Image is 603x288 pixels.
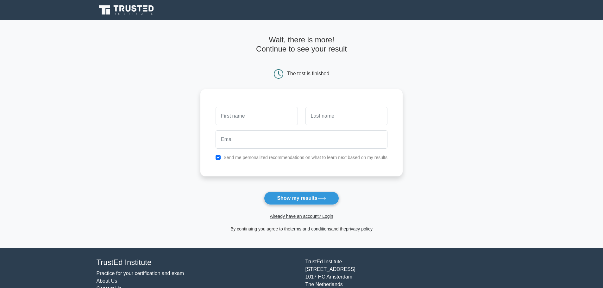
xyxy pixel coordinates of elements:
h4: TrustEd Institute [97,258,298,267]
a: terms and conditions [290,226,331,231]
a: Already have an account? Login [270,214,333,219]
a: Practice for your certification and exam [97,271,184,276]
label: Send me personalized recommendations on what to learn next based on my results [223,155,387,160]
button: Show my results [264,192,339,205]
input: First name [216,107,298,125]
input: Email [216,130,387,149]
div: The test is finished [287,71,329,76]
div: By continuing you agree to the and the [197,225,406,233]
h4: Wait, there is more! Continue to see your result [200,35,403,54]
input: Last name [305,107,387,125]
a: privacy policy [346,226,373,231]
a: About Us [97,278,117,284]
